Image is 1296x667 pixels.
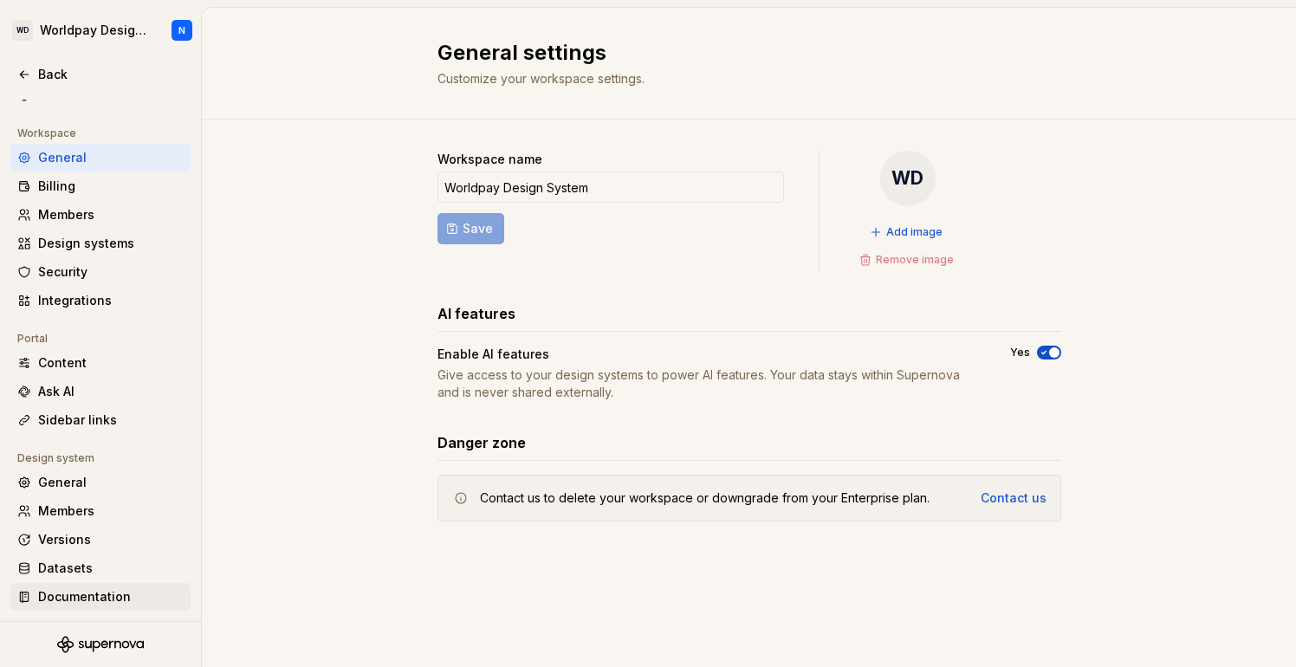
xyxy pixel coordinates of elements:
div: N [178,23,185,37]
a: General [10,144,191,172]
div: Integrations [38,292,184,309]
a: Versions [10,526,191,554]
div: Contact us to delete your workspace or downgrade from your Enterprise plan. [480,489,930,507]
div: Enable AI features [437,346,549,363]
label: Workspace name [437,151,542,168]
div: General [38,474,184,491]
a: General [10,469,191,496]
a: Back [10,61,191,88]
a: Documentation [10,583,191,611]
a: Content [10,349,191,377]
button: Add image [865,220,950,244]
div: Versions [38,531,184,548]
a: Design systems [10,230,191,257]
span: Add image [886,225,943,239]
a: Members [10,497,191,525]
div: Design system [10,448,101,469]
div: WD [12,20,33,41]
div: Content [38,354,184,372]
div: Back [38,66,184,83]
div: Portal [10,328,55,349]
div: Members [38,206,184,223]
div: Workspace [10,123,83,144]
div: Billing [38,178,184,195]
button: WDWorldpay Design SystemN [3,11,198,49]
div: Design systems [38,235,184,252]
div: Give access to your design systems to power AI features. Your data stays within Supernova and is ... [437,366,979,401]
h2: General settings [437,39,1040,67]
a: Ask AI [10,378,191,405]
div: Sidebar links [38,411,184,429]
a: Billing [10,172,191,200]
div: Worldpay Design System [40,22,151,39]
div: Ask AI [38,383,184,400]
a: Datasets [10,554,191,582]
label: Yes [1010,346,1030,359]
div: Members [38,502,184,520]
a: Security [10,258,191,286]
span: Customize your workspace settings. [437,71,645,86]
a: Contact us [981,489,1047,507]
a: Members [10,201,191,229]
div: Datasets [38,560,184,577]
div: WD [880,151,936,206]
h3: Danger zone [437,432,526,453]
a: Sidebar links [10,406,191,434]
div: General [38,149,184,166]
svg: Supernova Logo [57,636,144,653]
div: Documentation [38,588,184,605]
a: Integrations [10,287,191,314]
div: Security [38,263,184,281]
h3: AI features [437,303,515,324]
